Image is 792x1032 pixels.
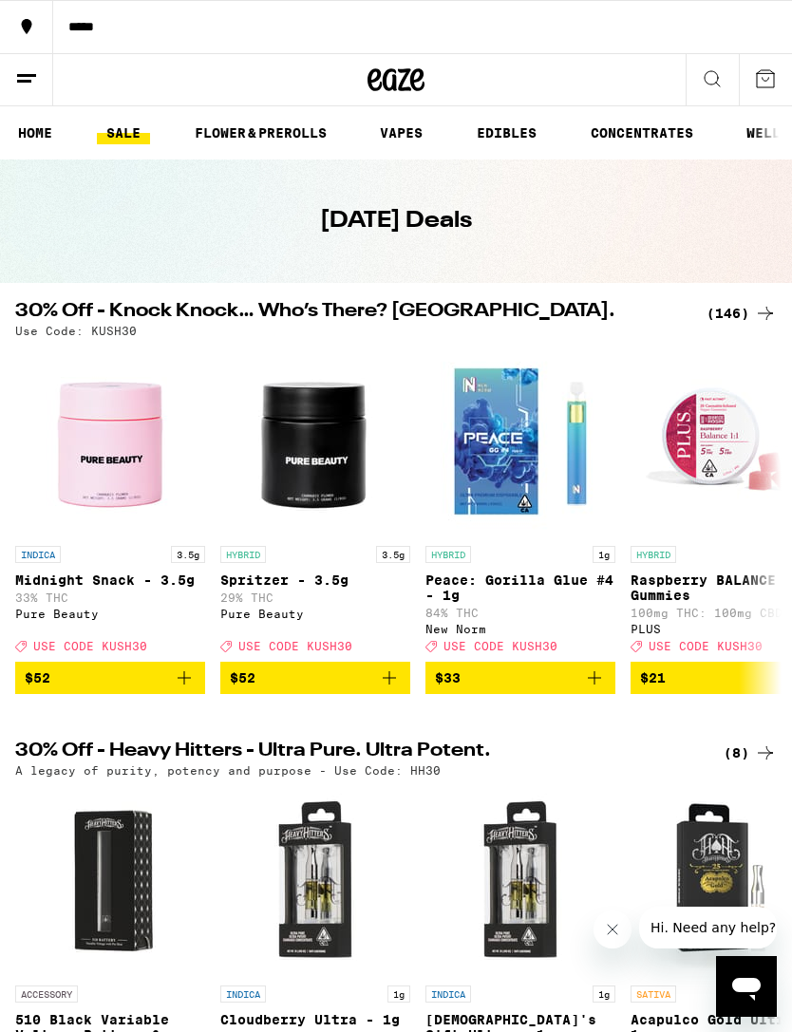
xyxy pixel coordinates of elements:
p: ACCESSORY [15,985,78,1003]
div: Pure Beauty [15,608,205,620]
span: USE CODE KUSH30 [33,640,147,652]
p: HYBRID [220,546,266,563]
p: Spritzer - 3.5g [220,572,410,588]
img: Pure Beauty - Midnight Snack - 3.5g [15,347,205,536]
p: INDICA [220,985,266,1003]
img: Heavy Hitters - Cloudberry Ultra - 1g [220,786,410,976]
h2: 30% Off - Heavy Hitters - Ultra Pure. Ultra Potent. [15,741,684,764]
p: 1g [387,985,410,1003]
a: VAPES [370,122,432,144]
a: (146) [707,302,777,325]
button: Add to bag [220,662,410,694]
a: CONCENTRATES [581,122,703,144]
div: Pure Beauty [220,608,410,620]
p: 29% THC [220,591,410,604]
span: USE CODE KUSH30 [443,640,557,652]
iframe: Button to launch messaging window [716,956,777,1017]
a: EDIBLES [467,122,546,144]
a: FLOWER & PREROLLS [185,122,336,144]
p: Cloudberry Ultra - 1g [220,1012,410,1027]
a: HOME [9,122,62,144]
a: Open page for Midnight Snack - 3.5g from Pure Beauty [15,347,205,662]
a: Open page for Peace: Gorilla Glue #4 - 1g from New Norm [425,347,615,662]
p: 84% THC [425,607,615,619]
p: HYBRID [631,546,676,563]
a: SALE [97,122,150,144]
a: (8) [724,741,777,764]
button: Add to bag [15,662,205,694]
p: Peace: Gorilla Glue #4 - 1g [425,572,615,603]
span: $52 [230,670,255,685]
span: $52 [25,670,50,685]
a: Open page for Spritzer - 3.5g from Pure Beauty [220,347,410,662]
iframe: Message from company [639,907,777,948]
p: HYBRID [425,546,471,563]
span: USE CODE KUSH30 [238,640,352,652]
p: INDICA [425,985,471,1003]
div: New Norm [425,623,615,635]
p: 1g [593,985,615,1003]
p: Midnight Snack - 3.5g [15,572,205,588]
span: $21 [640,670,666,685]
iframe: Close message [594,910,632,948]
p: 3.5g [376,546,410,563]
p: SATIVA [631,985,676,1003]
p: Use Code: KUSH30 [15,325,137,337]
img: New Norm - Peace: Gorilla Glue #4 - 1g [425,347,615,536]
p: 1g [593,546,615,563]
p: A legacy of purity, potency and purpose - Use Code: HH30 [15,764,441,777]
span: $33 [435,670,461,685]
img: Heavy Hitters - God's Gift Ultra - 1g [425,786,615,976]
p: INDICA [15,546,61,563]
button: Add to bag [425,662,615,694]
p: 33% THC [15,591,205,604]
img: Pure Beauty - Spritzer - 3.5g [220,347,410,536]
h1: [DATE] Deals [320,205,472,237]
p: 3.5g [171,546,205,563]
h2: 30% Off - Knock Knock… Who’s There? [GEOGRAPHIC_DATA]. [15,302,684,325]
img: Heavy Hitters - 510 Black Variable Voltage Battery & Charger [15,786,205,976]
span: USE CODE KUSH30 [649,640,763,652]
